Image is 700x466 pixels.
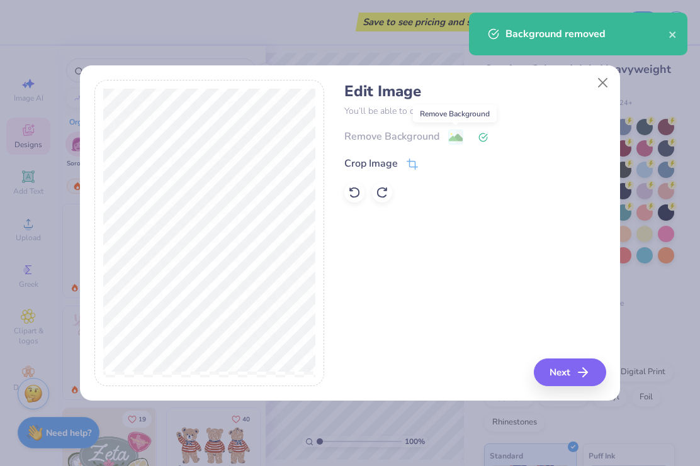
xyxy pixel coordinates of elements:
[669,26,677,42] button: close
[344,156,398,171] div: Crop Image
[344,82,606,101] h4: Edit Image
[534,358,606,386] button: Next
[344,104,606,118] p: You’ll be able to do all of this later too.
[505,26,669,42] div: Background removed
[591,71,615,95] button: Close
[413,105,497,123] div: Remove Background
